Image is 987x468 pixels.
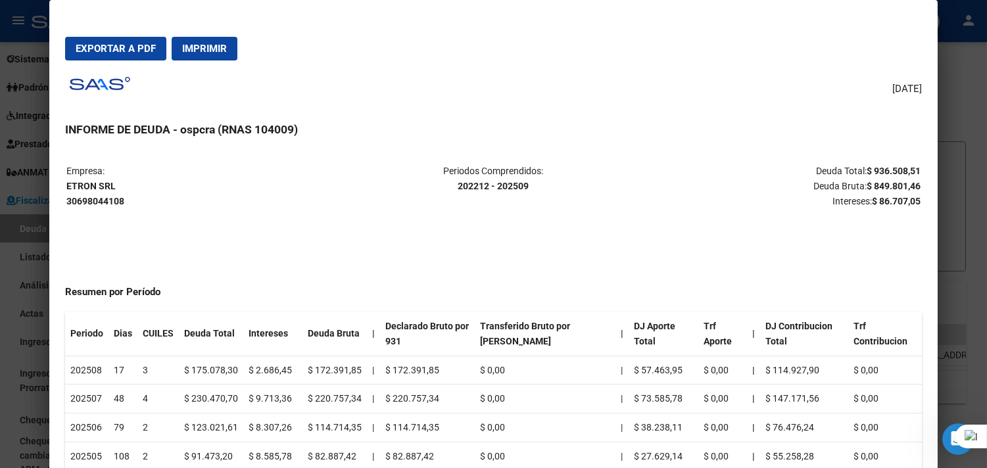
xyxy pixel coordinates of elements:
td: | [367,356,380,385]
td: $ 57.463,95 [629,356,698,385]
a: [PERSON_NAME][EMAIL_ADDRESS][PERSON_NAME][DOMAIN_NAME][PERSON_NAME] [58,140,226,176]
td: $ 172.391,85 [302,356,367,385]
td: $ 0,00 [475,356,615,385]
td: $ 0,00 [475,385,615,413]
td: $ 123.021,61 [179,413,243,442]
td: $ 2.686,45 [243,356,302,385]
th: Trf Aporte [699,312,747,356]
td: 79 [108,413,137,442]
textarea: Escribe un mensaje... [11,340,252,362]
th: Transferido Bruto por [PERSON_NAME] [475,312,615,356]
td: | [615,356,629,385]
h1: Fin [64,5,80,15]
td: 2 [137,413,179,442]
th: CUILES [137,312,179,356]
td: $ 0,00 [699,385,747,413]
b: Asunto: [58,218,98,228]
a: [EMAIL_ADDRESS][DOMAIN_NAME] [58,191,172,215]
div: BRENDA dice… [11,60,253,425]
img: Profile image for Fin [37,10,59,31]
div: Al generar un acta, la misma "salda" la deuda entera. [58,310,242,336]
td: $ 114.714,35 [302,413,367,442]
b: De: [58,127,76,137]
p: Periodos Comprendidos: [352,164,636,194]
div: Cerrar [231,8,254,32]
td: $ 147.171,56 [760,385,848,413]
h4: Resumen por Período [65,285,922,300]
strong: $ 849.801,46 [867,181,921,191]
td: $ 8.307,26 [243,413,302,442]
td: 4 [137,385,179,413]
h3: INFORME DE DEUDA - ospcra (RNAS 104009) [65,121,922,138]
p: Empresa: [66,164,350,208]
td: $ 0,00 [848,356,922,385]
button: Inicio [206,8,231,33]
td: $ 220.757,34 [302,385,367,413]
iframe: Intercom live chat [942,423,974,455]
button: Adjuntar un archivo [20,367,31,378]
button: Selector de emoji [41,367,52,378]
div: Buenos días! Escribiste la consulta en el asunto. Me podrías comentar por aca en que te puedo ayu... [47,60,253,409]
div: [DATE] [11,43,253,60]
b: Enviado el: [58,179,115,189]
td: $ 76.476,24 [760,413,848,442]
th: Declarado Bruto por 931 [380,312,475,356]
strong: ETRON SRL 30698044108 [66,181,124,206]
th: Deuda Bruta [302,312,367,356]
span: Imprimir [182,43,227,55]
th: | [747,413,760,442]
th: | [747,356,760,385]
td: $ 38.238,11 [629,413,698,442]
td: $ 0,00 [848,385,922,413]
td: | [615,385,629,413]
button: Enviar un mensaje… [226,362,247,383]
th: Intereses [243,312,302,356]
th: Periodo [65,312,108,356]
b: Para: [58,191,85,202]
strong: $ 936.508,51 [867,166,921,176]
th: | [367,312,380,356]
td: | [367,385,380,413]
th: DJ Aporte Total [629,312,698,356]
th: | [747,385,760,413]
button: Selector de gif [62,367,73,378]
strong: 202212 - 202509 [458,181,529,191]
th: | [747,312,760,356]
button: Exportar a PDF [65,37,166,60]
div: Buenos días! Escribiste la consulta en el asunto. Me podrías comentar por aca en que te puedo ayu... [58,68,242,120]
span: [DATE] [892,82,922,97]
th: Deuda Total [179,312,243,356]
span: Exportar a PDF [76,43,156,55]
div: [PERSON_NAME] del Sistema < > [DATE] 16:29 Re: Hola, como estan? Necesito consultarles una duda q... [58,126,242,255]
td: 17 [108,356,137,385]
td: 202508 [65,356,108,385]
p: El equipo también puede ayudar [64,15,202,35]
img: admin [58,262,100,304]
button: go back [9,8,34,33]
button: Start recording [84,367,94,378]
td: $ 114.927,90 [760,356,848,385]
td: 48 [108,385,137,413]
td: $ 114.714,35 [380,413,475,442]
td: | [615,413,629,442]
td: 3 [137,356,179,385]
td: $ 0,00 [699,413,747,442]
td: $ 172.391,85 [380,356,475,385]
th: Dias [108,312,137,356]
td: $ 0,00 [475,413,615,442]
button: Imprimir [172,37,237,60]
td: 202506 [65,413,108,442]
td: $ 73.585,78 [629,385,698,413]
td: $ 0,00 [848,413,922,442]
td: $ 175.078,30 [179,356,243,385]
td: $ 230.470,70 [179,385,243,413]
td: $ 9.713,36 [243,385,302,413]
th: Trf Contribucion [848,312,922,356]
td: 202507 [65,385,108,413]
strong: $ 86.707,05 [872,196,921,206]
td: $ 220.757,34 [380,385,475,413]
p: Deuda Total: Deuda Bruta: Intereses: [637,164,921,208]
th: DJ Contribucion Total [760,312,848,356]
td: | [367,413,380,442]
th: | [615,312,629,356]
